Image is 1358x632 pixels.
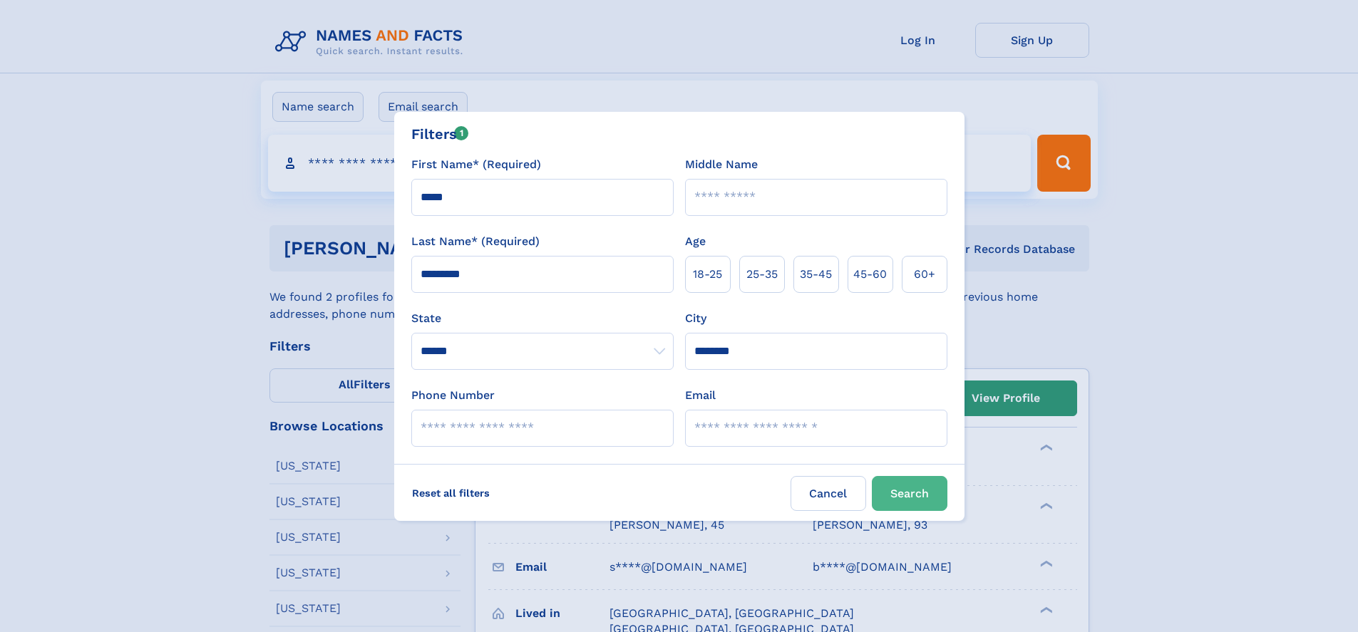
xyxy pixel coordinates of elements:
label: City [685,310,706,327]
span: 25‑35 [746,266,778,283]
label: Middle Name [685,156,758,173]
label: Email [685,387,716,404]
span: 18‑25 [693,266,722,283]
div: Filters [411,123,469,145]
label: State [411,310,674,327]
label: Reset all filters [403,476,499,510]
label: Cancel [791,476,866,511]
span: 35‑45 [800,266,832,283]
button: Search [872,476,947,511]
label: Phone Number [411,387,495,404]
label: Last Name* (Required) [411,233,540,250]
label: First Name* (Required) [411,156,541,173]
span: 60+ [914,266,935,283]
label: Age [685,233,706,250]
span: 45‑60 [853,266,887,283]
